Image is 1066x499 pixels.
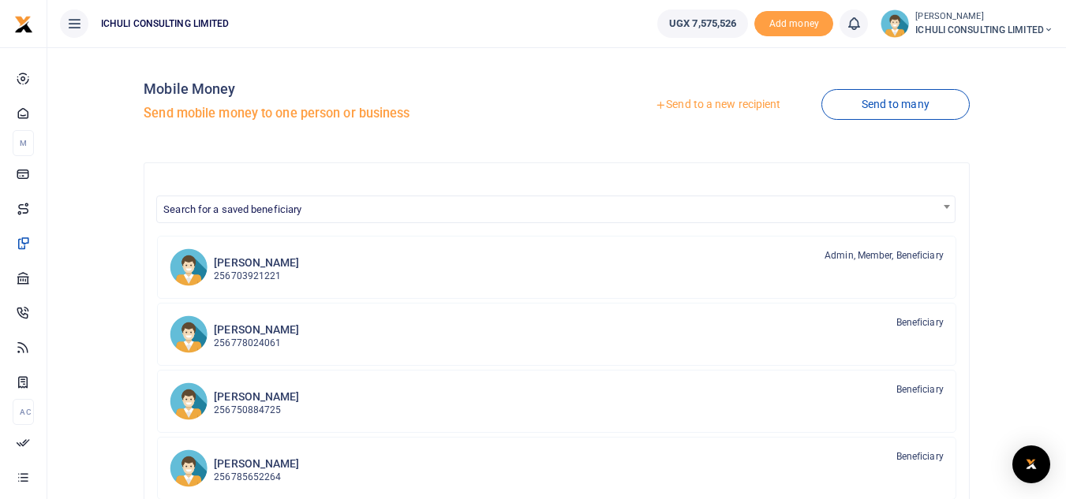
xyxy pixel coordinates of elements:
h6: [PERSON_NAME] [214,256,299,270]
p: 256785652264 [214,470,299,485]
p: 256750884725 [214,403,299,418]
span: Search for a saved beneficiary [163,203,301,215]
a: Send to many [821,89,970,120]
span: Search for a saved beneficiary [156,196,956,223]
p: 256778024061 [214,336,299,351]
p: 256703921221 [214,269,299,284]
h6: [PERSON_NAME] [214,323,299,337]
h6: [PERSON_NAME] [214,390,299,404]
img: RK [170,248,208,286]
span: Search for a saved beneficiary [157,196,955,221]
img: RB [170,382,208,420]
a: logo-small logo-large logo-large [14,17,33,29]
a: RB [PERSON_NAME] 256750884725 Beneficiary [157,370,956,433]
a: profile-user [PERSON_NAME] ICHULI CONSULTING LIMITED [881,9,1053,38]
img: AL [170,315,208,353]
a: Send to a new recipient [615,91,821,119]
a: UGX 7,575,526 [657,9,748,38]
span: Beneficiary [896,382,944,397]
h4: Mobile Money [144,80,550,98]
h6: [PERSON_NAME] [214,457,299,471]
div: Open Intercom Messenger [1012,445,1050,483]
a: AL [PERSON_NAME] 256778024061 Beneficiary [157,303,956,366]
img: KP [170,449,208,487]
span: Beneficiary [896,449,944,464]
span: Add money [754,11,833,37]
li: M [13,130,34,156]
img: logo-small [14,15,33,34]
span: Admin, Member, Beneficiary [825,248,944,263]
span: ICHULI CONSULTING LIMITED [915,23,1053,37]
span: ICHULI CONSULTING LIMITED [95,17,236,31]
li: Toup your wallet [754,11,833,37]
li: Ac [13,399,34,425]
h5: Send mobile money to one person or business [144,106,550,121]
a: RK [PERSON_NAME] 256703921221 Admin, Member, Beneficiary [157,236,956,299]
li: Wallet ballance [651,9,754,38]
span: UGX 7,575,526 [669,16,736,32]
span: Beneficiary [896,315,944,330]
img: profile-user [881,9,909,38]
a: Add money [754,17,833,28]
small: [PERSON_NAME] [915,10,1053,24]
